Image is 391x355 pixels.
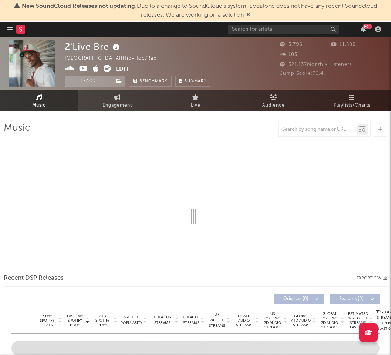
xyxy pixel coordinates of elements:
span: Recent DSP Releases [4,274,64,283]
span: Audience [262,101,285,110]
span: Total UK Streams [182,315,200,326]
span: New SoundCloud Releases not updating [22,3,135,9]
button: 99+ [361,26,366,32]
span: Music [32,101,46,110]
span: Live [191,101,200,110]
div: 99 + [363,24,372,29]
span: Jump Score: 70.4 [280,71,324,76]
span: 321,137 Monthly Listeners [280,62,352,67]
button: Summary [175,76,210,87]
span: ATD Spotify Plays [93,314,112,327]
span: Playlists/Charts [334,101,370,110]
a: Engagement [78,90,156,111]
button: Features(0) [330,294,380,304]
span: US ATD Audio Streams [234,314,254,327]
a: Audience [235,90,313,111]
span: Global ATD Audio Streams [291,314,311,327]
input: Search by song name or URL [279,127,357,133]
a: Benchmark [129,76,172,87]
span: Features ( 0 ) [334,297,368,301]
span: : Due to a change to SoundCloud's system, Sodatone does not have any recent Soundcloud releases. ... [22,3,377,18]
a: Playlists/Charts [313,90,391,111]
span: 7 Day Spotify Plays [37,314,57,327]
span: Spotify Popularity [121,315,142,326]
span: Last Day Spotify Plays [65,314,85,327]
span: Originals ( 0 ) [279,297,313,301]
button: Edit [116,65,129,74]
span: Summary [185,79,206,83]
button: Track [65,76,111,87]
span: Benchmark [139,77,168,86]
span: Engagement [102,101,132,110]
span: 105 [280,52,297,57]
input: Search for artists [228,25,339,34]
div: [GEOGRAPHIC_DATA] | Hip-Hop/Rap [65,54,165,63]
button: Export CSV [357,276,387,281]
span: Dismiss [246,12,250,18]
a: Live [156,90,235,111]
span: US Rolling 7D Audio Streams [262,312,283,329]
span: 3,796 [280,42,303,47]
span: 11,500 [331,42,356,47]
span: Global Rolling 7D Audio Streams [319,312,340,329]
span: UK Weekly Streams [208,312,226,329]
span: Total US Streams [150,315,174,326]
button: Originals(0) [274,294,324,304]
span: Estimated % Playlist Streams Last Day [348,312,368,329]
div: 2'Live Bre [65,40,122,53]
